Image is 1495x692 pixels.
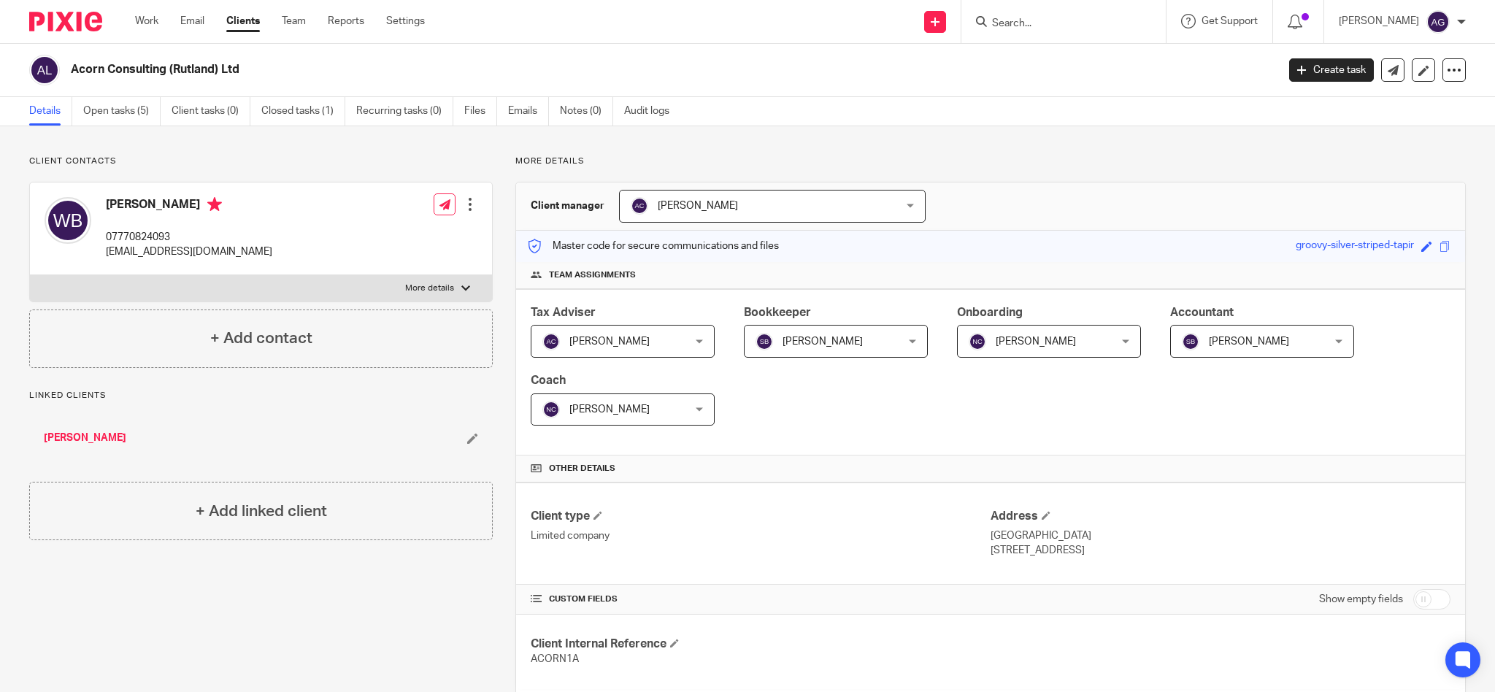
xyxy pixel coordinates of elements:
[1339,14,1419,28] p: [PERSON_NAME]
[172,97,250,126] a: Client tasks (0)
[527,239,779,253] p: Master code for secure communications and files
[1182,333,1199,350] img: svg%3E
[226,14,260,28] a: Clients
[508,97,549,126] a: Emails
[44,431,126,445] a: [PERSON_NAME]
[560,97,613,126] a: Notes (0)
[756,333,773,350] img: svg%3E
[1319,592,1403,607] label: Show empty fields
[106,197,272,215] h4: [PERSON_NAME]
[1202,16,1258,26] span: Get Support
[207,197,222,212] i: Primary
[631,197,648,215] img: svg%3E
[29,55,60,85] img: svg%3E
[282,14,306,28] a: Team
[106,245,272,259] p: [EMAIL_ADDRESS][DOMAIN_NAME]
[261,97,345,126] a: Closed tasks (1)
[405,282,454,294] p: More details
[1296,238,1414,255] div: groovy-silver-striped-tapir
[106,230,272,245] p: 07770824093
[542,333,560,350] img: svg%3E
[83,97,161,126] a: Open tasks (5)
[180,14,204,28] a: Email
[45,197,91,244] img: svg%3E
[969,333,986,350] img: svg%3E
[356,97,453,126] a: Recurring tasks (0)
[569,404,650,415] span: [PERSON_NAME]
[569,337,650,347] span: [PERSON_NAME]
[29,155,493,167] p: Client contacts
[531,509,991,524] h4: Client type
[29,12,102,31] img: Pixie
[464,97,497,126] a: Files
[783,337,863,347] span: [PERSON_NAME]
[29,390,493,401] p: Linked clients
[996,337,1076,347] span: [PERSON_NAME]
[549,269,636,281] span: Team assignments
[1426,10,1450,34] img: svg%3E
[531,593,991,605] h4: CUSTOM FIELDS
[135,14,158,28] a: Work
[531,307,596,318] span: Tax Adviser
[29,97,72,126] a: Details
[991,543,1450,558] p: [STREET_ADDRESS]
[991,509,1450,524] h4: Address
[744,307,811,318] span: Bookkeeper
[531,374,566,386] span: Coach
[196,500,327,523] h4: + Add linked client
[210,327,312,350] h4: + Add contact
[531,528,991,543] p: Limited company
[1289,58,1374,82] a: Create task
[658,201,738,211] span: [PERSON_NAME]
[542,401,560,418] img: svg%3E
[531,654,579,664] span: ACORN1A
[531,637,991,652] h4: Client Internal Reference
[1209,337,1289,347] span: [PERSON_NAME]
[515,155,1466,167] p: More details
[531,199,604,213] h3: Client manager
[71,62,1028,77] h2: Acorn Consulting (Rutland) Ltd
[991,528,1450,543] p: [GEOGRAPHIC_DATA]
[1170,307,1234,318] span: Accountant
[328,14,364,28] a: Reports
[624,97,680,126] a: Audit logs
[991,18,1122,31] input: Search
[957,307,1023,318] span: Onboarding
[386,14,425,28] a: Settings
[549,463,615,474] span: Other details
